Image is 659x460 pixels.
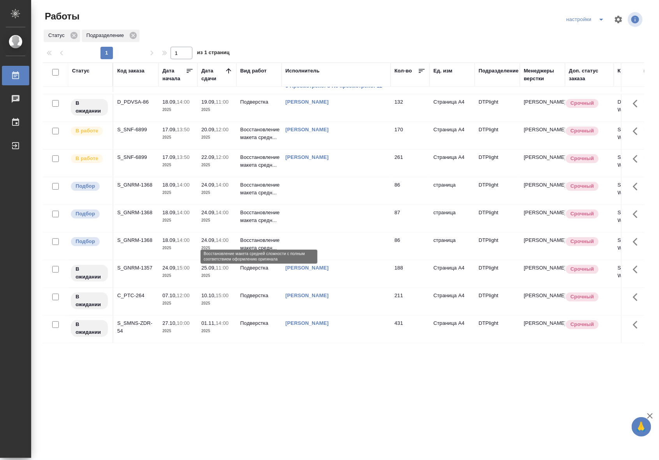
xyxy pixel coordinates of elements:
span: Настроить таблицу [609,10,628,29]
td: страница [430,177,475,204]
td: DTPlight [475,177,520,204]
p: 11:00 [216,99,229,105]
p: [PERSON_NAME] [524,181,561,189]
p: Восстановление макета средн... [240,126,278,141]
button: Здесь прячутся важные кнопки [628,260,647,279]
p: 12:00 [177,293,190,298]
p: 20.09, [201,127,216,132]
p: В работе [76,155,98,162]
button: Здесь прячутся важные кнопки [628,205,647,224]
div: Дата начала [162,67,186,83]
p: 24.09, [201,182,216,188]
p: Подверстка [240,264,278,272]
p: 17.09, [162,154,177,160]
p: Подверстка [240,98,278,106]
p: 14:00 [177,237,190,243]
p: 22.09, [201,154,216,160]
button: Здесь прячутся важные кнопки [628,288,647,307]
td: 86 [391,177,430,204]
a: [PERSON_NAME] [285,265,329,271]
div: Исполнитель выполняет работу [70,126,109,136]
td: Страница А4 [430,94,475,122]
div: Статус [72,67,90,75]
p: Срочный [571,182,594,190]
a: [PERSON_NAME] [285,320,329,326]
p: 2025 [162,300,194,307]
p: 24.09, [162,265,177,271]
p: [PERSON_NAME] [524,153,561,161]
p: 2025 [162,327,194,335]
td: страница [430,205,475,232]
a: [PERSON_NAME] [285,99,329,105]
p: В ожидании [76,321,103,336]
p: 2025 [201,217,233,224]
p: 24.09, [201,237,216,243]
p: 18.09, [162,99,177,105]
p: Восстановление макета средн... [240,236,278,252]
span: Посмотреть информацию [628,12,644,27]
div: S_GNRM-1368 [117,181,155,189]
div: Код заказа [117,67,144,75]
p: [PERSON_NAME] [524,209,561,217]
p: 11:00 [216,265,229,271]
a: [PERSON_NAME] [285,293,329,298]
p: В ожидании [76,99,103,115]
p: Срочный [571,99,594,107]
td: 261 [391,150,430,177]
p: 2025 [201,244,233,252]
div: S_SNF-6899 [117,126,155,134]
p: 15:00 [216,293,229,298]
p: 10:00 [177,320,190,326]
p: 12:00 [216,127,229,132]
span: Работы [43,10,79,23]
div: Доп. статус заказа [569,67,610,83]
p: Подбор [76,182,95,190]
td: Страница А4 [430,150,475,177]
div: Код работы [618,67,648,75]
p: 14:00 [177,210,190,215]
div: Исполнитель [285,67,320,75]
td: S_GNRM-1368-WK-015 [614,177,659,204]
td: 86 [391,233,430,260]
td: DTPlight [475,260,520,287]
p: 2025 [162,161,194,169]
p: 2025 [201,300,233,307]
p: 14:00 [216,320,229,326]
p: Срочный [571,127,594,135]
p: 2025 [201,189,233,197]
td: S_GNRM-1357-WK-021 [614,260,659,287]
div: Исполнитель назначен, приступать к работе пока рано [70,264,109,282]
div: Исполнитель назначен, приступать к работе пока рано [70,98,109,116]
td: DTPlight [475,150,520,177]
p: 2025 [162,272,194,280]
p: 2025 [162,217,194,224]
p: Подразделение [86,32,127,39]
p: Статус [48,32,67,39]
td: страница [430,233,475,260]
td: Страница А4 [430,260,475,287]
td: 211 [391,288,430,315]
div: Статус [44,30,80,42]
p: 14:00 [216,210,229,215]
p: [PERSON_NAME] [524,292,561,300]
div: S_SNF-6899 [117,153,155,161]
td: 431 [391,315,430,343]
p: 2025 [201,272,233,280]
button: Здесь прячутся важные кнопки [628,233,647,251]
div: D_PDVSA-86 [117,98,155,106]
p: [PERSON_NAME] [524,236,561,244]
button: Здесь прячутся важные кнопки [628,122,647,141]
td: DTPlight [475,94,520,122]
p: [PERSON_NAME] [524,264,561,272]
p: В ожидании [76,293,103,308]
div: Подразделение [479,67,519,75]
button: Здесь прячутся важные кнопки [628,177,647,196]
td: Страница А4 [430,288,475,315]
span: 🙏 [635,419,648,435]
p: 18.09, [162,182,177,188]
p: 14:00 [216,182,229,188]
p: 18.09, [162,210,177,215]
td: DTPlight [475,315,520,343]
td: DTPlight [475,122,520,149]
p: 19.09, [201,99,216,105]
